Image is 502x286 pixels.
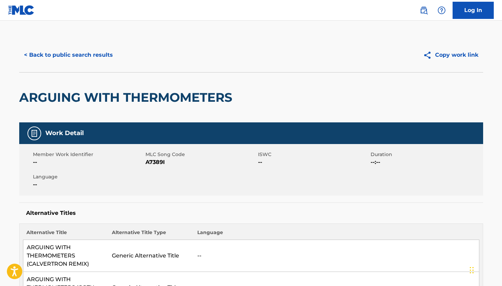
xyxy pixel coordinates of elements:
img: help [437,6,446,14]
span: -- [258,158,369,166]
h5: Work Detail [45,129,84,137]
span: MLC Song Code [145,151,256,158]
th: Alternative Title [23,229,108,240]
span: Duration [371,151,481,158]
a: Public Search [417,3,431,17]
span: -- [33,158,144,166]
span: -- [33,180,144,189]
img: MLC Logo [8,5,35,15]
img: Work Detail [30,129,38,137]
button: Copy work link [418,46,483,64]
td: -- [194,240,479,272]
div: Help [435,3,448,17]
iframe: Chat Widget [468,253,502,286]
button: < Back to public search results [19,46,118,64]
span: --:-- [371,158,481,166]
td: Generic Alternative Title [108,240,194,272]
span: Language [33,173,144,180]
th: Language [194,229,479,240]
div: Drag [470,260,474,280]
h2: ARGUING WITH THERMOMETERS [19,90,236,105]
td: ARGUING WITH THERMOMETERS (CALVERTRON REMIX) [23,240,108,272]
span: ISWC [258,151,369,158]
img: search [420,6,428,14]
img: Copy work link [423,51,435,59]
span: Member Work Identifier [33,151,144,158]
th: Alternative Title Type [108,229,194,240]
span: A7389I [145,158,256,166]
h5: Alternative Titles [26,210,476,217]
a: Log In [453,2,494,19]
